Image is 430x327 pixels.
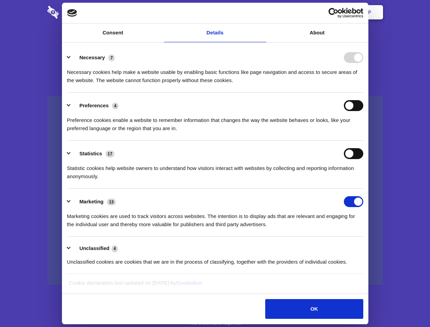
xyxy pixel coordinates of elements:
button: Statistics (17) [67,148,119,159]
a: Login [309,2,338,23]
button: Unclassified (4) [67,244,122,253]
h4: Auto-redaction of sensitive data, encrypted data sharing and self-destructing private chats. Shar... [47,62,383,84]
img: logo-wordmark-white-trans-d4663122ce5f474addd5e946df7df03e33cb6a1c49d2221995e7729f52c070b2.svg [47,6,106,19]
label: Marketing [79,199,103,204]
span: 17 [106,151,114,157]
button: Necessary (7) [67,52,119,63]
h1: Eliminate Slack Data Loss. [47,31,383,55]
img: logo [67,9,77,17]
span: 13 [107,199,116,205]
a: Pricing [200,2,229,23]
label: Preferences [79,103,109,108]
div: Statistic cookies help website owners to understand how visitors interact with websites by collec... [67,159,363,181]
button: OK [265,299,363,319]
a: Wistia video thumbnail [47,96,383,285]
a: Contact [276,2,307,23]
span: 4 [112,245,118,252]
button: Marketing (13) [67,196,120,207]
a: About [266,24,368,42]
a: Details [164,24,266,42]
label: Necessary [79,54,105,60]
a: Cookiebot [176,280,202,286]
div: Preference cookies enable a website to remember information that changes the way the website beha... [67,111,363,133]
iframe: Drift Widget Chat Controller [396,293,422,319]
a: Consent [62,24,164,42]
div: Marketing cookies are used to track visitors across websites. The intention is to display ads tha... [67,207,363,229]
label: Statistics [79,151,102,156]
span: 4 [112,103,118,109]
div: Cookie declaration last updated on [DATE] by [64,279,366,292]
div: Unclassified cookies are cookies that we are in the process of classifying, together with the pro... [67,253,363,266]
a: Usercentrics Cookiebot - opens in a new window [304,8,363,18]
div: Necessary cookies help make a website usable by enabling basic functions like page navigation and... [67,63,363,84]
button: Preferences (4) [67,100,123,111]
span: 7 [108,54,115,61]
